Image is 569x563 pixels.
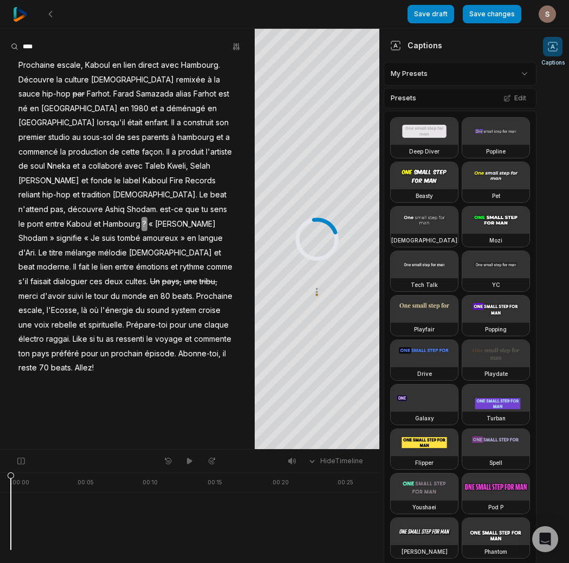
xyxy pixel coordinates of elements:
[96,116,126,130] span: lorsqu'il
[17,145,59,159] span: commencé
[215,116,230,130] span: son
[50,347,80,361] span: préféré
[206,101,218,116] span: en
[187,318,203,332] span: une
[67,145,108,159] span: production
[33,318,50,332] span: voix
[177,145,205,159] span: produit
[402,547,448,556] h3: [PERSON_NAME]
[88,303,100,318] span: où
[166,159,189,174] span: Kweli,
[81,188,112,202] span: tradition
[213,246,222,260] span: et
[17,101,29,116] span: né
[17,217,26,232] span: le
[67,202,104,217] span: découvre
[17,274,29,289] span: s'il
[203,318,230,332] span: claque
[29,274,52,289] span: faisait
[209,202,228,217] span: sens
[80,303,88,318] span: là
[110,347,144,361] span: prochain
[532,526,558,552] div: Open Intercom Messenger
[72,159,81,174] span: et
[17,332,72,347] span: électro raggai.
[49,231,55,246] span: »
[408,5,454,23] button: Save draft
[40,101,119,116] span: [GEOGRAPHIC_DATA]
[29,159,46,174] span: soul
[492,191,500,200] h3: Pet
[49,202,67,217] span: pas,
[17,303,46,318] span: escale,
[135,87,174,101] span: Samazada
[154,217,217,232] span: [PERSON_NAME]
[72,87,86,101] span: par
[72,260,77,274] span: Il
[484,547,507,556] h3: Phantom
[111,58,122,73] span: en
[154,332,184,347] span: voyage
[77,260,90,274] span: fait
[97,246,128,260] span: mélodie
[88,274,104,289] span: ces
[72,188,81,202] span: et
[384,62,536,86] div: My Presets
[145,332,154,347] span: le
[195,289,234,304] span: Prochaine
[144,347,177,361] span: épisode.
[144,116,170,130] span: enfant.
[126,130,141,145] span: ses
[124,274,149,289] span: cultes.
[17,202,49,217] span: n'attend
[80,174,89,188] span: et
[176,116,182,130] span: a
[541,59,565,67] span: Captions
[17,58,56,73] span: Prochaine
[130,101,150,116] span: 1980
[121,289,148,304] span: monde
[56,58,84,73] span: escale,
[222,347,227,361] span: il
[122,58,137,73] span: lien
[198,274,218,289] span: tribu,
[99,260,114,274] span: lien
[17,361,38,375] span: reste
[83,231,89,246] span: «
[89,231,101,246] span: Je
[184,174,217,188] span: Records
[189,159,211,174] span: Selah
[87,318,125,332] span: spirituelle.
[90,73,175,87] span: [DEMOGRAPHIC_DATA]
[463,5,521,23] button: Save changes
[489,236,502,245] h3: Mozi
[304,453,366,469] button: HideTimeline
[89,174,113,188] span: fonde
[198,188,209,202] span: Le
[104,274,124,289] span: deux
[17,318,33,332] span: une
[169,318,187,332] span: pour
[141,145,165,159] span: façon.
[117,231,141,246] span: tombé
[44,217,66,232] span: entre
[115,332,145,347] span: ressenti
[13,7,28,22] img: reap
[197,303,222,318] span: croise
[81,159,87,174] span: a
[182,116,215,130] span: construit
[165,145,171,159] span: Il
[160,58,180,73] span: avec
[180,58,221,73] span: Hambourg.
[186,231,197,246] span: en
[169,174,184,188] span: Fire
[59,145,67,159] span: la
[67,289,85,304] span: suivi
[17,260,36,274] span: beat
[114,130,126,145] span: de
[183,274,198,289] span: une
[124,159,144,174] span: avec
[179,231,186,246] span: »
[64,246,97,260] span: mélange
[414,325,435,334] h3: Playfair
